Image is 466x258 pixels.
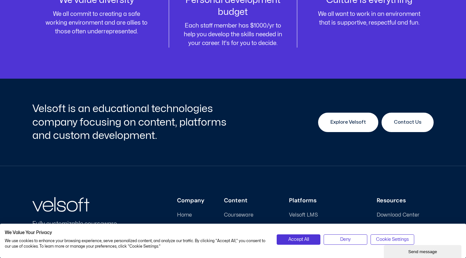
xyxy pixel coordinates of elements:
button: Accept all cookies [277,234,320,245]
h3: Company [177,197,205,204]
a: Explore Velsoft [318,113,378,132]
a: Contact Us [382,113,434,132]
h2: Velsoft is an educational technologies company focusing on content, platforms and custom developm... [32,102,231,142]
span: Explore Velsoft [330,118,366,126]
iframe: chat widget [384,244,463,258]
p: We use cookies to enhance your browsing experience, serve personalized content, and analyze our t... [5,238,267,249]
p: Each staff member has $1000/yr to help you develop the skills needed in your career. It's for you... [181,21,285,48]
a: Download Center [377,212,434,218]
button: Deny all cookies [324,234,367,245]
a: Velsoft LMS [289,212,357,218]
h2: We Value Your Privacy [5,230,267,236]
h3: Content [224,197,270,204]
a: Home [177,212,205,218]
span: Download Center [377,212,419,218]
h3: Platforms [289,197,357,204]
h3: Resources [377,197,434,204]
span: Deny [340,236,351,243]
span: Accept All [288,236,309,243]
p: We all commit to creating a safe working environment and are allies to those often underrepresented. [44,10,149,36]
span: Courseware [224,212,253,218]
span: Cookie Settings [376,236,409,243]
button: Adjust cookie preferences [371,234,414,245]
a: Courseware [224,212,270,218]
span: Home [177,212,192,218]
p: We all want to work in an environment that is supportive, respectful and fun. [317,10,422,27]
span: Contact Us [394,118,421,126]
span: Velsoft LMS [289,212,318,218]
